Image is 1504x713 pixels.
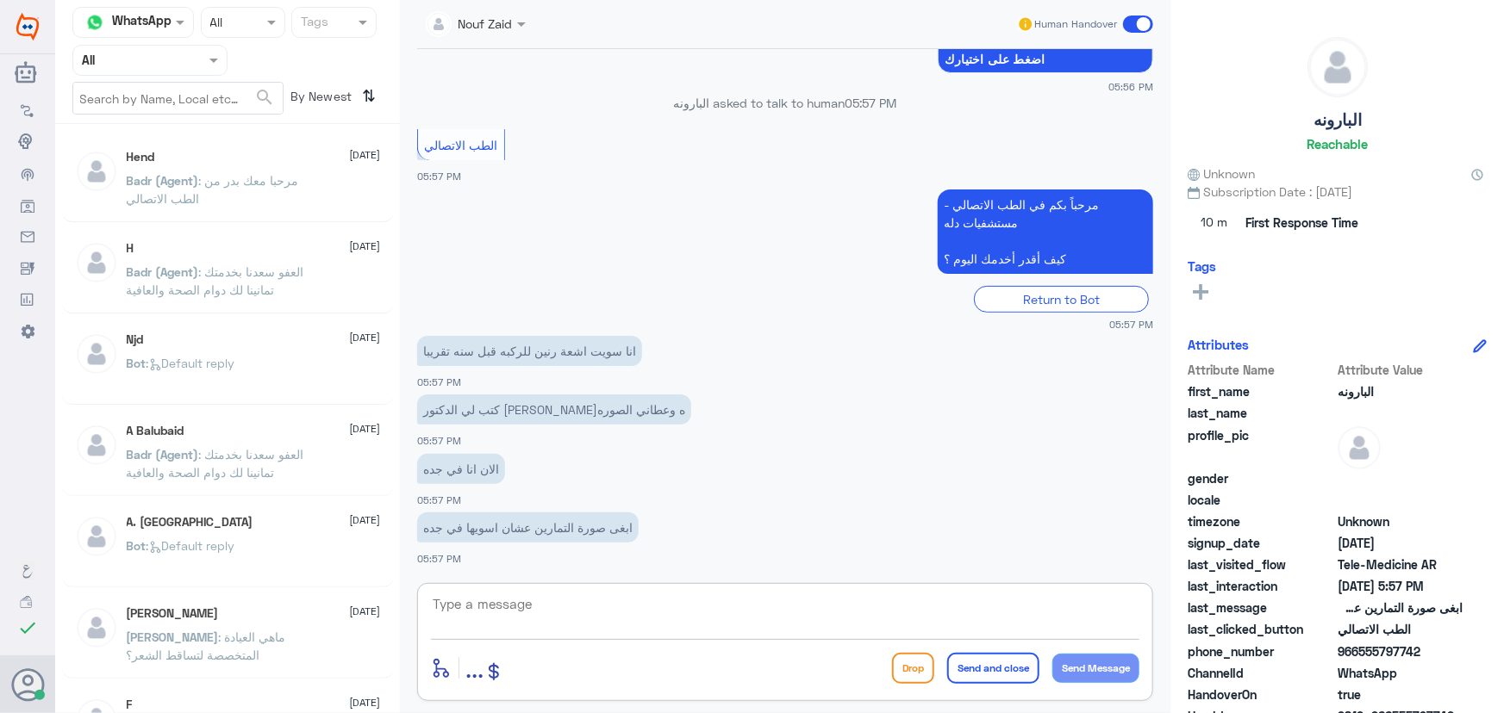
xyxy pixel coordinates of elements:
[417,553,461,564] span: 05:57 PM
[1338,598,1463,617] span: ابغى صورة التمارين عشان اسويها في جده
[16,13,39,40] img: Widebot Logo
[417,454,505,484] p: 21/9/2025, 5:57 PM
[945,53,1146,66] span: اضغط على اختيارك
[417,394,691,425] p: 21/9/2025, 5:57 PM
[1188,555,1334,573] span: last_visited_flow
[254,84,275,112] button: search
[947,653,1039,684] button: Send and close
[75,150,118,193] img: defaultAdmin.png
[1188,404,1334,422] span: last_name
[1188,208,1239,239] span: 10 m
[417,435,461,446] span: 05:57 PM
[75,515,118,558] img: defaultAdmin.png
[1188,164,1255,183] span: Unknown
[1338,491,1463,509] span: null
[1188,664,1334,682] span: ChannelId
[1109,317,1153,332] span: 05:57 PM
[363,82,377,110] i: ⇅
[350,512,381,528] span: [DATE]
[284,82,356,116] span: By Newest
[1188,337,1249,352] h6: Attributes
[127,447,304,480] span: : العفو سعدنا بخدمتك تمانينا لك دوام الصحة والعافية
[127,447,199,462] span: Badr (Agent)
[350,421,381,437] span: [DATE]
[1188,620,1334,638] span: last_clicked_button
[127,264,304,297] span: : العفو سعدنا بخدمتك تمانينا لك دوام الصحة والعافية
[417,170,461,182] span: 05:57 PM
[1188,382,1334,400] span: first_name
[974,286,1149,313] div: Return to Bot
[17,617,38,638] i: check
[417,376,461,387] span: 05:57 PM
[1338,664,1463,682] span: 2
[147,538,235,553] span: : Default reply
[1338,577,1463,595] span: 2025-09-21T14:57:58.757Z
[1188,491,1334,509] span: locale
[1188,577,1334,595] span: last_interaction
[350,147,381,163] span: [DATE]
[127,606,219,621] h5: عبدالرحمن بن عبدالله
[82,9,108,35] img: whatsapp.png
[127,332,144,347] h5: Njd
[1338,534,1463,552] span: 2025-09-21T14:56:47.767Z
[1188,598,1334,617] span: last_message
[127,538,147,553] span: Bot
[1338,555,1463,573] span: Tele-Medicine AR
[127,356,147,370] span: Bot
[350,239,381,254] span: [DATE]
[75,332,118,375] img: defaultAdmin.png
[846,96,897,110] span: 05:57 PM
[1338,620,1463,638] span: الطب الاتصالي
[127,515,253,530] h5: A. Turki
[75,424,118,467] img: defaultAdmin.png
[1108,79,1153,94] span: 05:56 PM
[1338,642,1463,660] span: 966555797742
[465,648,484,687] button: ...
[1338,469,1463,487] span: null
[127,629,219,644] span: [PERSON_NAME]
[127,150,155,164] h5: Hend
[1314,110,1362,130] h5: البارونه
[417,336,642,366] p: 21/9/2025, 5:57 PM
[1188,512,1334,530] span: timezone
[892,653,934,684] button: Drop
[938,189,1153,274] p: 21/9/2025, 5:57 PM
[1188,685,1334,704] span: HandoverOn
[75,606,118,649] img: defaultAdmin.png
[1052,654,1139,683] button: Send Message
[350,604,381,619] span: [DATE]
[75,241,118,284] img: defaultAdmin.png
[127,424,184,438] h5: A Balubaid
[417,494,461,505] span: 05:57 PM
[350,330,381,345] span: [DATE]
[1188,258,1216,274] h6: Tags
[417,94,1153,112] p: البارونه asked to talk to human
[147,356,235,370] span: : Default reply
[1188,361,1334,379] span: Attribute Name
[350,695,381,710] span: [DATE]
[417,512,639,542] p: 21/9/2025, 5:57 PM
[1338,361,1463,379] span: Attribute Value
[127,697,133,712] h5: F
[425,138,498,152] span: الطب الاتصالي
[1188,426,1334,466] span: profile_pic
[1308,38,1367,96] img: defaultAdmin.png
[465,652,484,683] span: ...
[1188,642,1334,660] span: phone_number
[1338,685,1463,704] span: true
[73,83,283,114] input: Search by Name, Local etc…
[1338,426,1381,469] img: defaultAdmin.png
[127,264,199,279] span: Badr (Agent)
[11,668,44,701] button: Avatar
[1188,469,1334,487] span: gender
[127,173,299,206] span: : مرحبا معك بدر من الطب الاتصالي
[127,241,134,256] h5: H
[1338,512,1463,530] span: Unknown
[1338,382,1463,400] span: البارونه
[1188,534,1334,552] span: signup_date
[1034,16,1117,32] span: Human Handover
[298,12,328,34] div: Tags
[254,87,275,108] span: search
[1307,136,1368,152] h6: Reachable
[127,173,199,188] span: Badr (Agent)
